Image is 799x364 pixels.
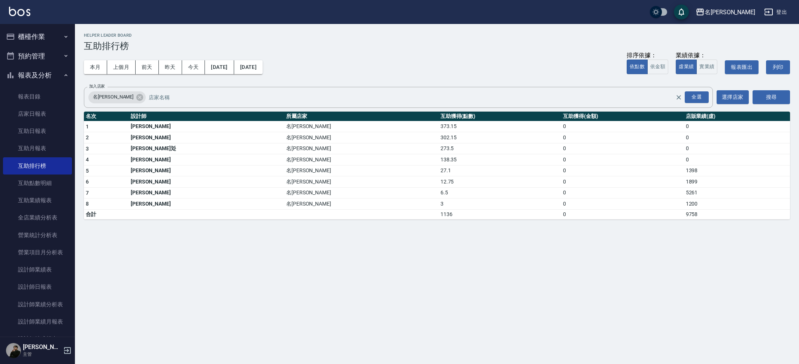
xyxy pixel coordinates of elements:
th: 所屬店家 [284,112,439,121]
td: 名[PERSON_NAME] [284,187,439,198]
a: 互助月報表 [3,140,72,157]
th: 互助獲得(點數) [439,112,561,121]
a: 互助點數明細 [3,175,72,192]
td: 名[PERSON_NAME] [284,165,439,176]
input: 店家名稱 [147,91,688,104]
div: 全選 [685,91,709,103]
td: 1899 [684,176,790,188]
th: 店販業績(虛) [684,112,790,121]
td: 名[PERSON_NAME] [284,154,439,166]
td: 138.35 [439,154,561,166]
div: 名[PERSON_NAME] [88,91,146,103]
div: 名[PERSON_NAME] [705,7,755,17]
th: 設計師 [129,112,284,121]
button: 名[PERSON_NAME] [693,4,758,20]
td: 3 [439,198,561,210]
button: Clear [674,92,684,103]
span: 4 [86,157,89,163]
td: 0 [561,209,684,219]
td: 0 [561,165,684,176]
td: [PERSON_NAME] [129,176,284,188]
button: 報表及分析 [3,66,72,85]
a: 營業項目月分析表 [3,244,72,261]
td: 27.1 [439,165,561,176]
td: 302.15 [439,132,561,143]
td: 5261 [684,187,790,198]
span: 8 [86,201,89,207]
td: 0 [561,198,684,210]
div: 排序依據： [627,52,668,60]
button: 上個月 [107,60,136,74]
th: 名次 [84,112,129,121]
td: 1398 [684,165,790,176]
a: 報表目錄 [3,88,72,105]
h5: [PERSON_NAME] [23,343,61,351]
a: 設計師業績表 [3,261,72,278]
label: 加入店家 [89,84,105,89]
td: 名[PERSON_NAME] [284,198,439,210]
img: Person [6,343,21,358]
button: 前天 [136,60,159,74]
td: 0 [561,187,684,198]
h2: Helper Leader Board [84,33,790,38]
span: 7 [86,190,89,196]
td: [PERSON_NAME] [129,198,284,210]
td: [PERSON_NAME] [129,132,284,143]
a: 設計師抽成報表 [3,330,72,348]
a: 全店業績分析表 [3,209,72,226]
td: 0 [561,154,684,166]
button: Open [683,90,710,104]
h3: 互助排行榜 [84,41,790,51]
td: [PERSON_NAME] [129,187,284,198]
button: 選擇店家 [717,90,749,104]
td: 373.15 [439,121,561,132]
td: [PERSON_NAME]彣 [129,143,284,154]
button: 依金額 [647,60,668,74]
p: 主管 [23,351,61,358]
span: 6 [86,179,89,185]
td: 0 [684,121,790,132]
td: 0 [561,143,684,154]
td: 名[PERSON_NAME] [284,132,439,143]
td: 9758 [684,209,790,219]
button: 依點數 [627,60,648,74]
a: 設計師業績分析表 [3,296,72,313]
button: 今天 [182,60,205,74]
td: 273.5 [439,143,561,154]
td: 合計 [84,209,129,219]
td: [PERSON_NAME] [129,165,284,176]
span: 2 [86,134,89,140]
th: 互助獲得(金額) [561,112,684,121]
button: 昨天 [159,60,182,74]
td: 12.75 [439,176,561,188]
td: 1200 [684,198,790,210]
button: save [674,4,689,19]
img: Logo [9,7,30,16]
td: 0 [684,154,790,166]
td: [PERSON_NAME] [129,121,284,132]
button: 櫃檯作業 [3,27,72,46]
button: 實業績 [696,60,717,74]
td: 0 [684,132,790,143]
a: 互助排行榜 [3,157,72,175]
td: [PERSON_NAME] [129,154,284,166]
button: 登出 [761,5,790,19]
td: 名[PERSON_NAME] [284,121,439,132]
button: 預約管理 [3,46,72,66]
td: 0 [561,121,684,132]
td: 名[PERSON_NAME] [284,143,439,154]
div: 業績依據： [676,52,717,60]
button: [DATE] [234,60,263,74]
td: 名[PERSON_NAME] [284,176,439,188]
td: 1136 [439,209,561,219]
a: 營業統計分析表 [3,227,72,244]
button: 虛業績 [676,60,697,74]
button: 列印 [766,60,790,74]
button: 搜尋 [753,90,790,104]
span: 1 [86,124,89,130]
span: 5 [86,168,89,174]
a: 設計師業績月報表 [3,313,72,330]
span: 名[PERSON_NAME] [88,93,138,101]
a: 店家日報表 [3,105,72,122]
a: 設計師日報表 [3,278,72,295]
